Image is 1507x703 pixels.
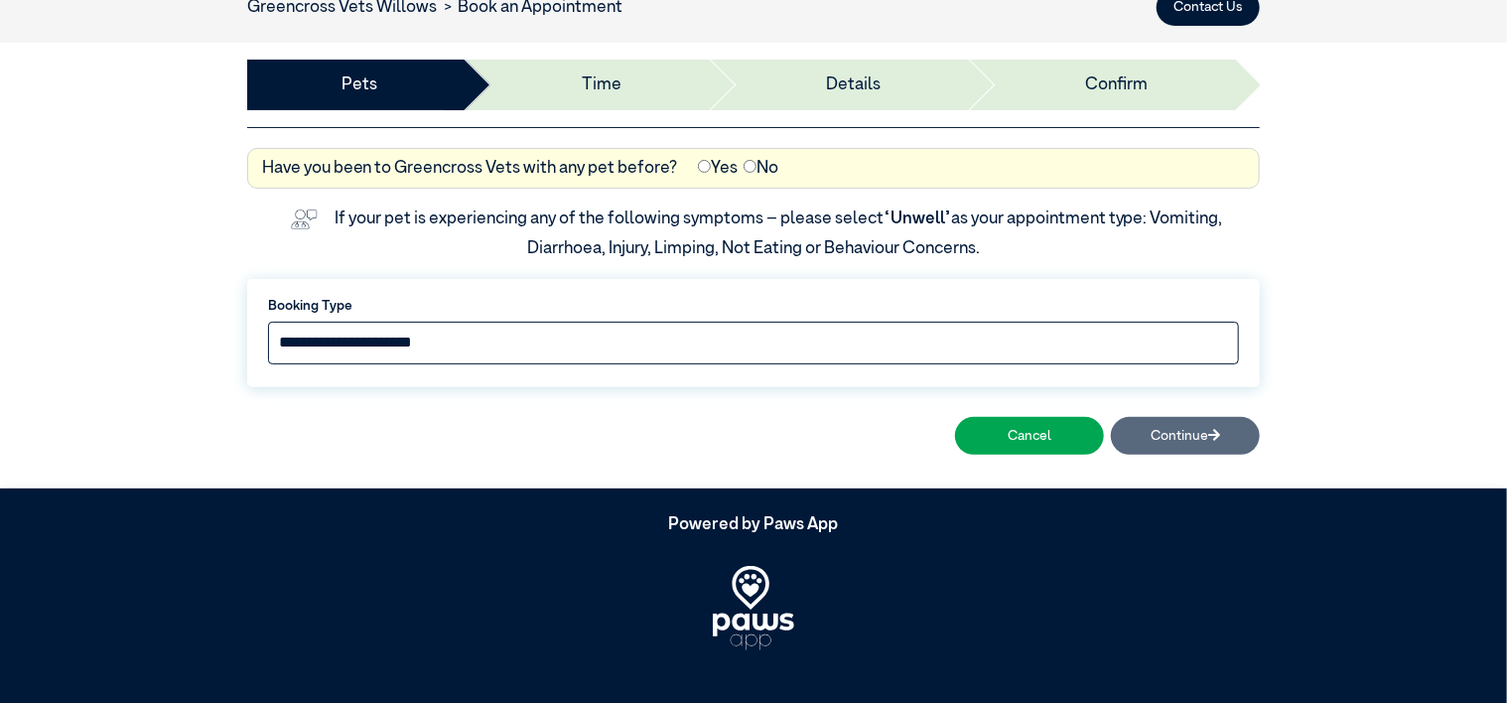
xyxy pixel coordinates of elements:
label: Have you been to Greencross Vets with any pet before? [262,156,678,182]
h5: Powered by Paws App [247,515,1260,535]
img: vet [284,203,325,236]
label: If your pet is experiencing any of the following symptoms – please select as your appointment typ... [335,211,1226,257]
span: “Unwell” [884,211,951,227]
button: Cancel [955,417,1104,454]
label: Yes [698,156,738,182]
label: Booking Type [268,296,1239,316]
label: No [744,156,778,182]
img: PawsApp [713,566,794,650]
a: Pets [342,72,377,98]
input: No [744,160,756,173]
input: Yes [698,160,711,173]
